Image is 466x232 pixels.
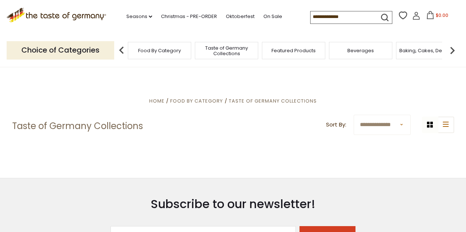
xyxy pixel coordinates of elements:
label: Sort By: [326,120,346,129]
img: previous arrow [114,43,129,58]
span: $0.00 [436,12,448,18]
a: Baking, Cakes, Desserts [399,48,456,53]
a: Seasons [126,13,152,21]
a: Featured Products [271,48,316,53]
button: $0.00 [422,11,453,22]
img: next arrow [445,43,460,58]
a: Oktoberfest [226,13,255,21]
a: Home [149,97,165,104]
a: Christmas - PRE-ORDER [161,13,217,21]
a: Food By Category [170,97,223,104]
a: Taste of Germany Collections [197,45,256,56]
a: On Sale [263,13,282,21]
h3: Subscribe to our newsletter! [111,197,356,211]
a: Beverages [347,48,374,53]
a: Food By Category [138,48,181,53]
h1: Taste of Germany Collections [12,121,143,132]
p: Choice of Categories [7,41,114,59]
a: Taste of Germany Collections [229,97,317,104]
